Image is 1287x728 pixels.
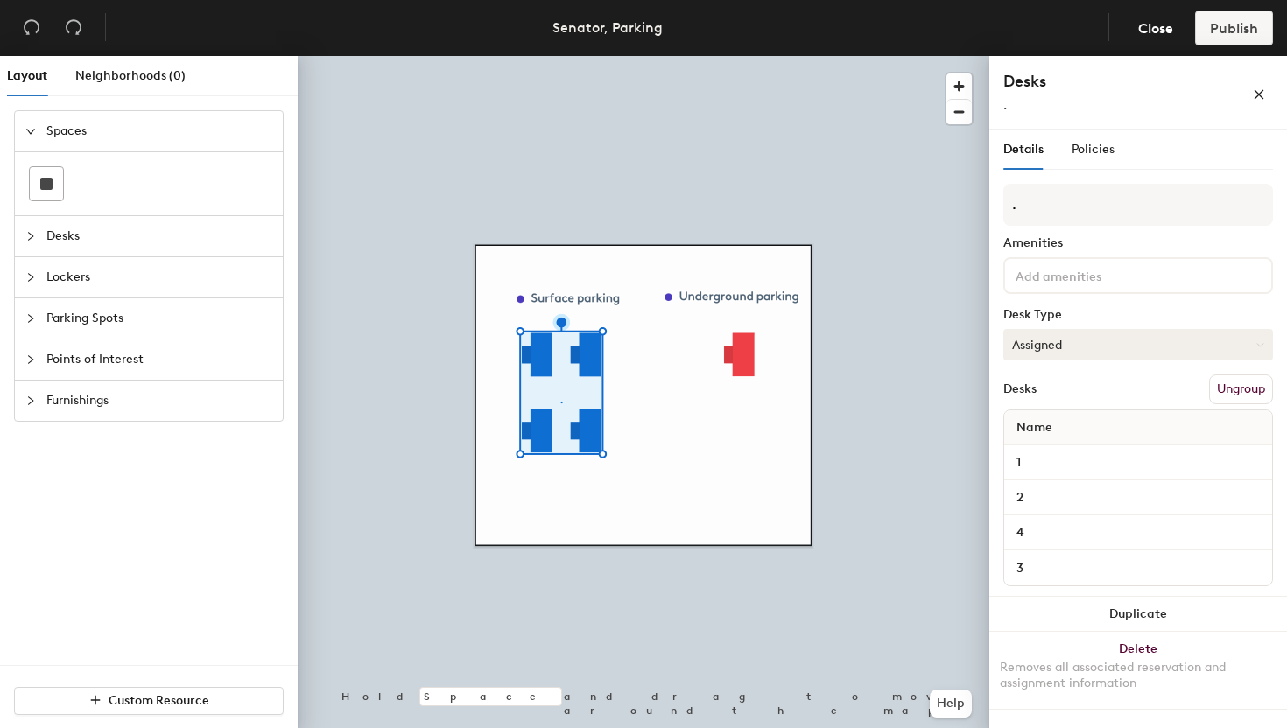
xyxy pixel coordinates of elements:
span: Policies [1072,142,1115,157]
div: Removes all associated reservation and assignment information [1000,660,1276,691]
span: Spaces [46,111,272,151]
span: collapsed [25,395,36,406]
button: Close [1123,10,1188,45]
span: . [1003,98,1007,113]
span: Neighborhoods (0) [75,68,186,83]
button: Ungroup [1209,374,1273,404]
span: Parking Spots [46,298,272,339]
input: Unnamed desk [1008,556,1269,580]
span: Name [1008,412,1061,444]
button: Duplicate [989,597,1287,632]
div: Amenities [1003,236,1273,250]
input: Add amenities [1012,264,1170,285]
span: collapsed [25,231,36,241]
div: Senator, Parking [552,17,663,38]
span: undo [23,18,40,36]
button: Publish [1195,10,1273,45]
input: Unnamed desk [1008,451,1269,475]
button: Assigned [1003,329,1273,360]
span: Furnishings [46,381,272,421]
span: Details [1003,142,1044,157]
div: Desk Type [1003,308,1273,322]
span: expanded [25,126,36,136]
button: Custom Resource [14,687,284,715]
span: collapsed [25,313,36,324]
span: close [1253,88,1265,101]
input: Unnamed desk [1008,521,1269,545]
div: Desks [1003,382,1037,396]
button: Help [930,689,972,717]
h4: Desks [1003,70,1196,93]
span: collapsed [25,272,36,283]
span: collapsed [25,354,36,365]
span: Layout [7,68,47,83]
button: Redo (⌘ + ⇧ + Z) [56,10,91,45]
button: DeleteRemoves all associated reservation and assignment information [989,632,1287,709]
span: Lockers [46,257,272,297]
input: Unnamed desk [1008,486,1269,510]
span: Custom Resource [109,693,209,708]
span: Desks [46,216,272,256]
span: Close [1138,20,1173,37]
button: Undo (⌘ + Z) [14,10,49,45]
span: Points of Interest [46,339,272,380]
